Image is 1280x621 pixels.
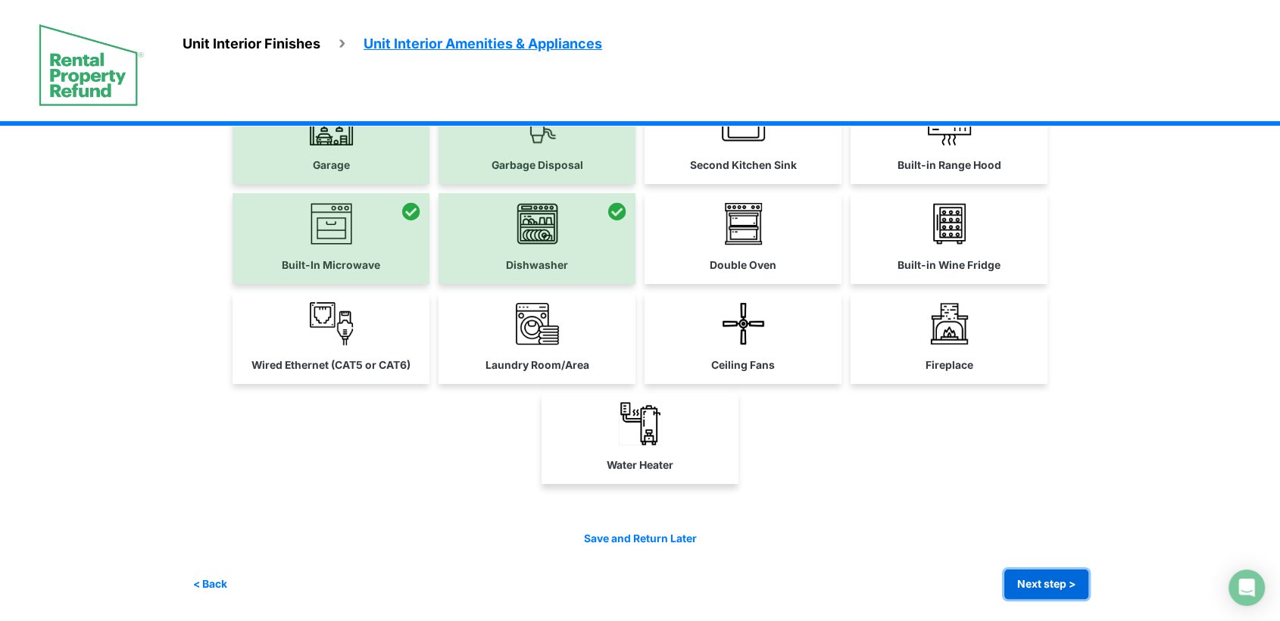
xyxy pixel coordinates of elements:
[183,36,320,51] span: Unit Interior Finishes
[516,302,559,345] img: laundry-room_5OBHpJr.png
[711,357,775,373] label: Ceiling Fans
[722,302,765,345] img: ceiling_fan.png
[485,357,589,373] label: Laundry Room/Area
[690,158,797,173] label: Second Kitchen Sink
[364,36,602,51] span: Unit Interior Amenities & Appliances
[898,158,1001,173] label: Built-in Range Hood
[722,202,765,245] img: Double_Oven_Icon_4.png
[898,257,1001,273] label: Built-in Wine Fridge
[192,570,228,599] button: < Back
[619,402,662,445] img: water_heater_Ts5pyyV.PNG
[584,532,697,545] a: Save and Return Later
[1228,570,1265,606] div: Open Intercom Messenger
[1004,570,1088,599] button: Next step >
[310,302,353,345] img: home-wired-CAT5-CAT6.png
[38,23,145,107] img: spp logo
[928,302,971,345] img: Fireplace_Icon.png
[710,257,776,273] label: Double Oven
[926,357,973,373] label: Fireplace
[251,357,411,373] label: Wired Ethernet (CAT5 or CAT6)
[607,457,673,473] label: Water Heater
[928,202,971,245] img: built-in-wine-fridge.png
